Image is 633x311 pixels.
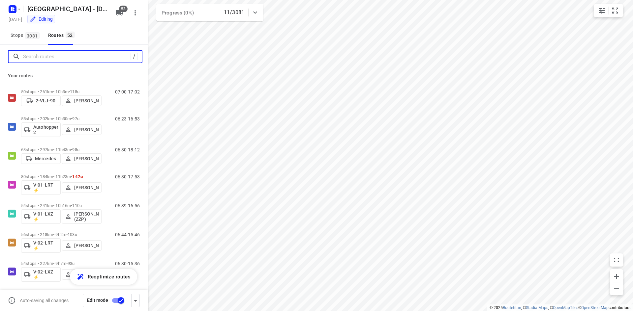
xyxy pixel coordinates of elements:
span: Edit mode [87,298,108,303]
p: 54 stops • 241km • 10h16m [21,203,102,208]
span: • [71,203,72,208]
span: 118u [70,89,79,94]
a: OpenStreetMap [581,305,609,310]
p: Autohopper 2 [33,124,58,135]
span: 98u [72,147,79,152]
span: • [71,116,72,121]
p: Your routes [8,72,140,79]
button: More [129,6,142,19]
p: 07:00-17:02 [115,89,140,94]
span: 53 [119,6,128,12]
span: 147u [72,174,83,179]
p: [PERSON_NAME] [74,243,99,248]
p: V-01-LRT ⚡ [33,182,58,193]
div: Driver app settings [132,296,139,304]
p: 06:44-15:46 [115,232,140,237]
p: [PERSON_NAME] [74,185,99,190]
button: [PERSON_NAME] [62,269,102,280]
div: / [131,53,138,60]
p: 06:30-17:53 [115,174,140,179]
div: You are currently in edit mode. [30,16,53,22]
button: Fit zoom [609,4,622,17]
span: Stops [11,31,42,39]
p: V-01-LXZ ⚡ [33,211,58,222]
span: Reoptimize routes [88,272,131,281]
div: Routes [48,31,76,39]
span: 103u [68,232,77,237]
p: Mercedes [35,156,56,161]
span: • [71,174,72,179]
button: [PERSON_NAME] [62,240,102,251]
div: Progress (0%)11/3081 [156,4,263,21]
p: [PERSON_NAME] (ZZP) [74,211,99,222]
span: 52 [66,32,75,38]
span: 97u [72,116,79,121]
p: 06:30-18:12 [115,147,140,152]
h5: Project date [6,15,25,23]
button: Reoptimize routes [70,269,137,285]
button: Map settings [595,4,608,17]
p: 06:39-16:56 [115,203,140,208]
span: • [71,147,72,152]
p: Auto-saving all changes [20,298,69,303]
span: • [66,232,68,237]
p: V-02-LXZ ⚡ [33,269,58,280]
p: 2-VLJ-90 [36,98,55,103]
span: • [69,89,70,94]
button: 53 [113,6,126,19]
button: 2-VLJ-90 [21,95,61,106]
p: [PERSON_NAME] [74,127,99,132]
span: 3081 [25,32,40,39]
p: 06:30-15:36 [115,261,140,266]
p: 55 stops • 202km • 10h30m [21,116,102,121]
p: 80 stops • 184km • 11h23m [21,174,102,179]
button: Autohopper 2 [21,122,61,137]
p: V-02-LRT ⚡ [33,240,58,251]
button: [PERSON_NAME] [62,124,102,135]
p: [PERSON_NAME] [74,98,99,103]
li: © 2025 , © , © © contributors [490,305,630,310]
button: [PERSON_NAME] [62,153,102,164]
p: 50 stops • 261km • 10h3m [21,89,102,94]
span: Progress (0%) [162,10,194,16]
a: Stadia Maps [526,305,548,310]
button: [PERSON_NAME] [62,182,102,193]
button: V-01-LRT ⚡ [21,180,61,195]
span: 110u [72,203,82,208]
a: Routetitan [503,305,521,310]
button: V-01-LXZ ⚡ [21,209,61,224]
p: 11/3081 [224,9,244,16]
span: • [66,261,68,266]
span: 93u [68,261,75,266]
p: 06:23-16:53 [115,116,140,121]
a: OpenMapTiles [553,305,578,310]
p: 63 stops • 297km • 11h43m [21,147,102,152]
button: [PERSON_NAME] (ZZP) [62,209,102,224]
button: V-02-LRT ⚡ [21,238,61,253]
p: 56 stops • 218km • 9h2m [21,232,102,237]
button: V-02-LXZ ⚡ [21,267,61,282]
button: Mercedes [21,153,61,164]
input: Search routes [23,52,131,62]
p: [PERSON_NAME] [74,156,99,161]
h5: Rename [25,4,110,14]
p: 54 stops • 227km • 9h7m [21,261,102,266]
div: small contained button group [594,4,623,17]
button: [PERSON_NAME] [62,95,102,106]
